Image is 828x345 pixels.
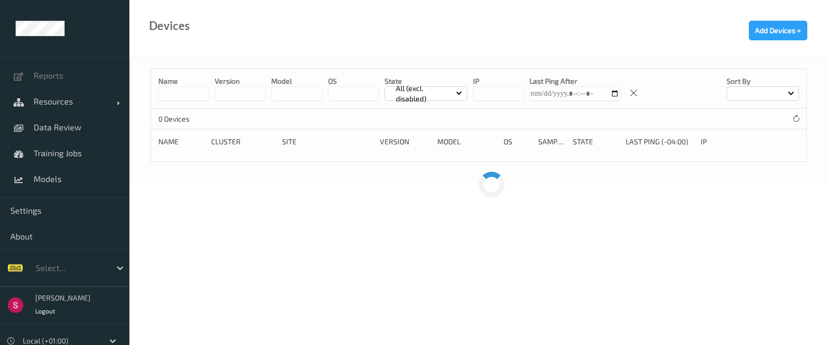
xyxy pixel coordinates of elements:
[749,21,807,40] button: Add Devices +
[538,137,566,147] div: Samples
[626,137,694,147] div: Last Ping (-04:00)
[149,21,190,31] div: Devices
[727,76,799,86] p: Sort by
[573,137,618,147] div: State
[328,76,379,86] p: OS
[392,83,456,104] p: All (excl. disabled)
[282,137,373,147] div: Site
[380,137,430,147] div: version
[473,76,524,86] p: IP
[215,76,265,86] p: version
[158,114,236,124] p: 0 Devices
[529,76,620,86] p: Last Ping After
[701,137,755,147] div: ip
[385,76,467,86] p: State
[158,137,204,147] div: Name
[437,137,496,147] div: Model
[271,76,322,86] p: model
[158,76,209,86] p: Name
[211,137,275,147] div: Cluster
[504,137,531,147] div: OS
